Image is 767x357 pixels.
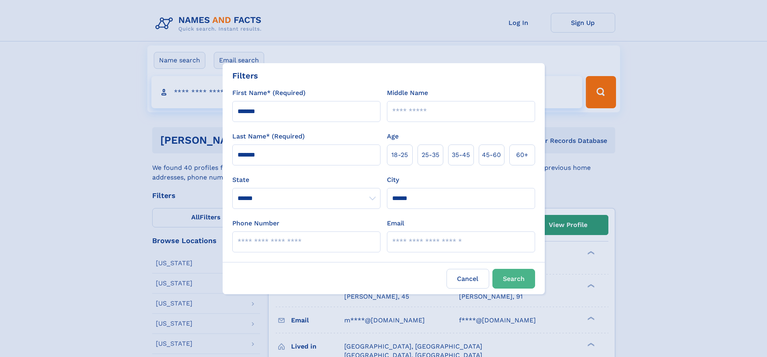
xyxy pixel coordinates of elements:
span: 18‑25 [391,150,408,160]
label: Email [387,219,404,228]
label: State [232,175,380,185]
div: Filters [232,70,258,82]
label: Middle Name [387,88,428,98]
label: Last Name* (Required) [232,132,305,141]
button: Search [492,269,535,289]
span: 60+ [516,150,528,160]
span: 25‑35 [422,150,439,160]
label: City [387,175,399,185]
span: 45‑60 [482,150,501,160]
label: First Name* (Required) [232,88,306,98]
label: Cancel [447,269,489,289]
label: Phone Number [232,219,279,228]
label: Age [387,132,399,141]
span: 35‑45 [452,150,470,160]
